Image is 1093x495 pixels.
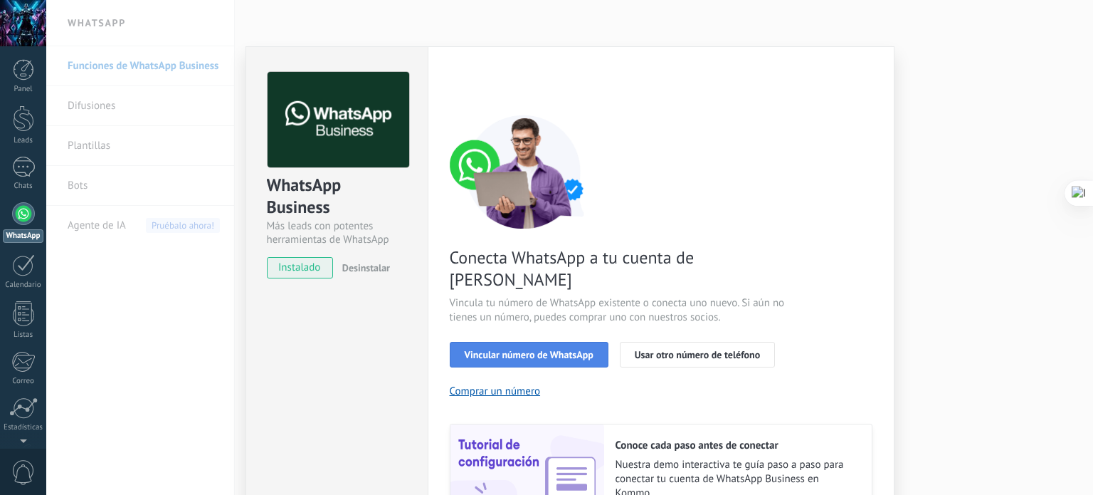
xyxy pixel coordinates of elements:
span: Vincular número de WhatsApp [465,350,593,360]
button: Comprar un número [450,385,541,398]
span: instalado [268,257,332,278]
div: Listas [3,330,44,340]
img: logo_main.png [268,72,409,168]
div: Panel [3,85,44,94]
button: Desinstalar [337,257,390,278]
div: WhatsApp [3,229,43,243]
span: Conecta WhatsApp a tu cuenta de [PERSON_NAME] [450,246,788,291]
div: Correo [3,377,44,386]
div: Calendario [3,281,44,290]
div: WhatsApp Business [267,174,407,219]
span: Vincula tu número de WhatsApp existente o conecta uno nuevo. Si aún no tienes un número, puedes c... [450,296,788,325]
div: Estadísticas [3,423,44,432]
img: connect number [450,115,599,229]
div: Chats [3,182,44,191]
h2: Conoce cada paso antes de conectar [616,439,857,452]
button: Usar otro número de teléfono [620,342,775,368]
span: Desinstalar [342,261,390,274]
div: Más leads con potentes herramientas de WhatsApp [267,219,407,246]
span: Usar otro número de teléfono [635,350,760,360]
button: Vincular número de WhatsApp [450,342,608,368]
div: Leads [3,136,44,145]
